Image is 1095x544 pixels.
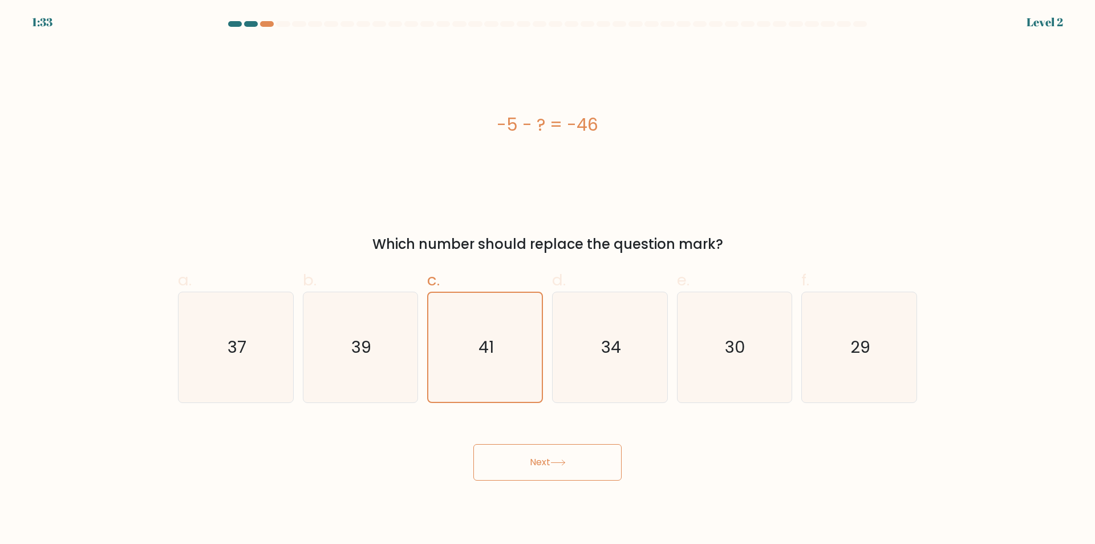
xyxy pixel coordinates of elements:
span: d. [552,269,566,291]
div: 1:33 [32,14,52,31]
button: Next [473,444,622,481]
div: Which number should replace the question mark? [185,234,910,255]
text: 37 [228,336,246,359]
text: 30 [725,336,746,359]
text: 39 [351,336,371,359]
span: a. [178,269,192,291]
text: 29 [850,336,870,359]
span: b. [303,269,317,291]
span: e. [677,269,690,291]
span: f. [801,269,809,291]
span: c. [427,269,440,291]
div: Level 2 [1027,14,1063,31]
text: 41 [478,336,494,358]
div: -5 - ? = -46 [178,112,917,138]
text: 34 [601,336,621,359]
